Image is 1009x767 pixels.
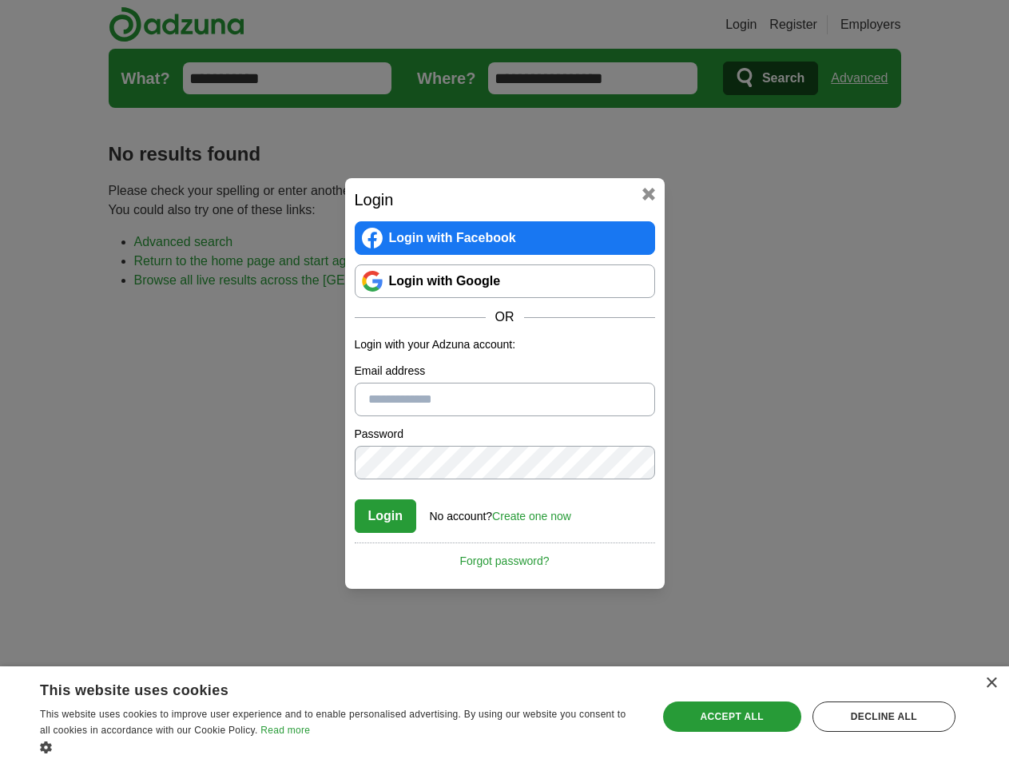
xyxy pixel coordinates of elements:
span: This website uses cookies to improve user experience and to enable personalised advertising. By u... [40,709,626,736]
a: Login with Google [355,264,655,298]
span: OR [486,308,524,327]
p: Login with your Adzuna account: [355,336,655,353]
label: Email address [355,363,655,380]
div: This website uses cookies [40,676,598,700]
div: Accept all [663,701,801,732]
div: Decline all [812,701,955,732]
label: Password [355,426,655,443]
a: Login with Facebook [355,221,655,255]
div: No account? [430,499,571,525]
div: Close [985,678,997,690]
a: Read more, opens a new window [260,725,310,736]
h2: Login [355,188,655,212]
a: Create one now [492,510,571,523]
button: Login [355,499,417,533]
a: Forgot password? [355,542,655,570]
